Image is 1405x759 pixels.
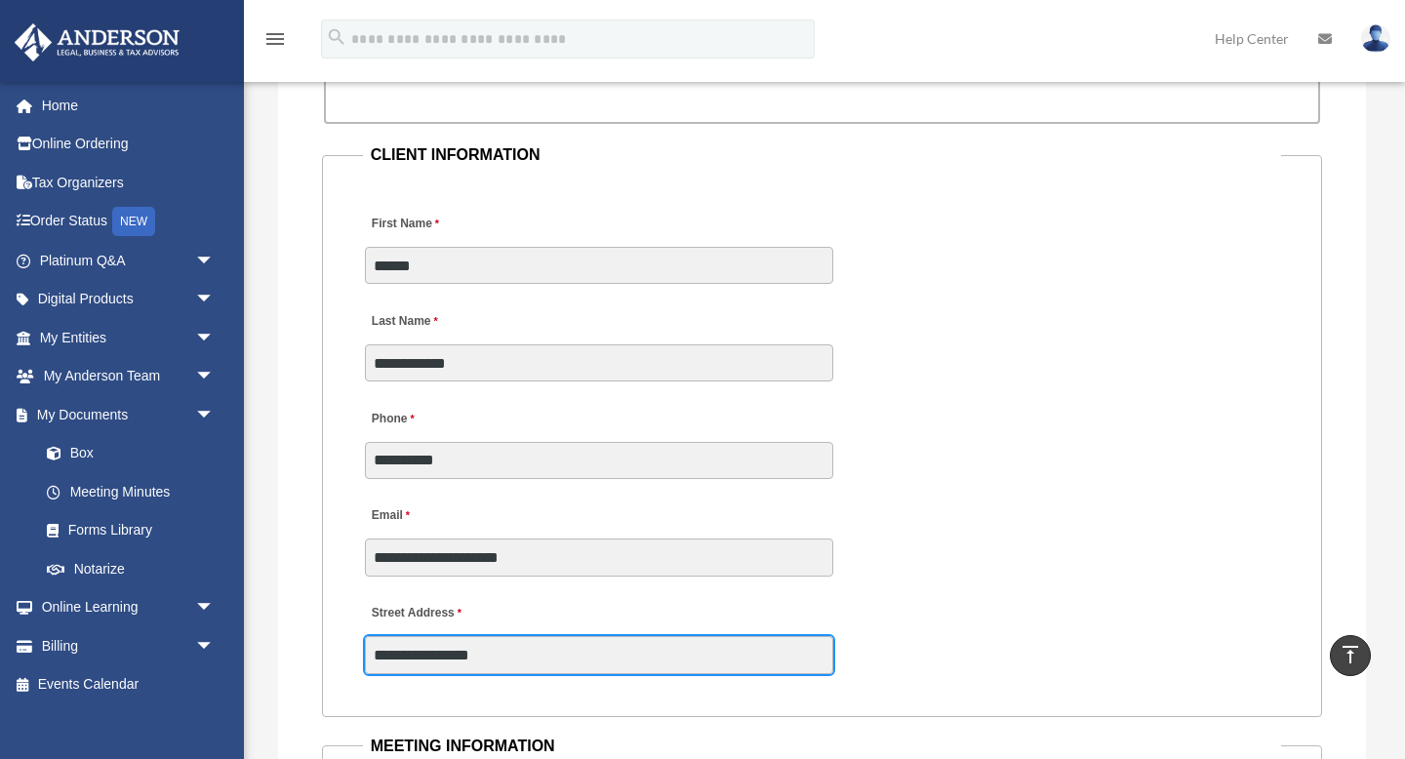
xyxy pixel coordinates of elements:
label: Email [365,503,415,530]
img: User Pic [1361,24,1390,53]
a: My Entitiesarrow_drop_down [14,318,244,357]
span: arrow_drop_down [195,588,234,628]
a: Home [14,86,244,125]
a: My Documentsarrow_drop_down [14,395,244,434]
span: arrow_drop_down [195,318,234,358]
a: vertical_align_top [1330,635,1371,676]
span: arrow_drop_down [195,357,234,397]
div: NEW [112,207,155,236]
a: Box [27,434,244,473]
a: My Anderson Teamarrow_drop_down [14,357,244,396]
a: Digital Productsarrow_drop_down [14,280,244,319]
a: Order StatusNEW [14,202,244,242]
label: Street Address [365,601,550,627]
a: Meeting Minutes [27,472,234,511]
a: Billingarrow_drop_down [14,626,244,665]
a: Events Calendar [14,665,244,704]
a: Forms Library [27,511,244,550]
a: menu [263,34,287,51]
i: menu [263,27,287,51]
span: arrow_drop_down [195,280,234,320]
label: Phone [365,406,420,432]
i: vertical_align_top [1339,643,1362,666]
a: Platinum Q&Aarrow_drop_down [14,241,244,280]
a: Online Learningarrow_drop_down [14,588,244,627]
a: Notarize [27,549,244,588]
i: search [326,26,347,48]
span: arrow_drop_down [195,395,234,435]
span: arrow_drop_down [195,241,234,281]
span: arrow_drop_down [195,626,234,666]
a: Online Ordering [14,125,244,164]
label: First Name [365,212,444,238]
img: Anderson Advisors Platinum Portal [9,23,185,61]
a: Tax Organizers [14,163,244,202]
label: Last Name [365,308,443,335]
legend: CLIENT INFORMATION [363,141,1282,169]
